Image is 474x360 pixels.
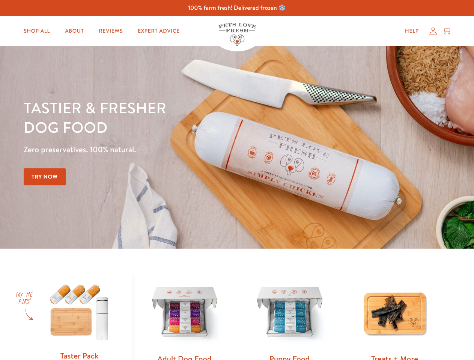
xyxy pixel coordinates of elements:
h1: Tastier & fresher dog food [24,98,308,137]
img: Pets Love Fresh [218,23,256,46]
a: Try Now [24,168,66,185]
a: Expert Advice [132,24,186,39]
a: Help [399,24,425,39]
a: Reviews [93,24,128,39]
p: Zero preservatives. 100% natural. [24,143,308,156]
a: About [59,24,90,39]
a: Shop All [18,24,56,39]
